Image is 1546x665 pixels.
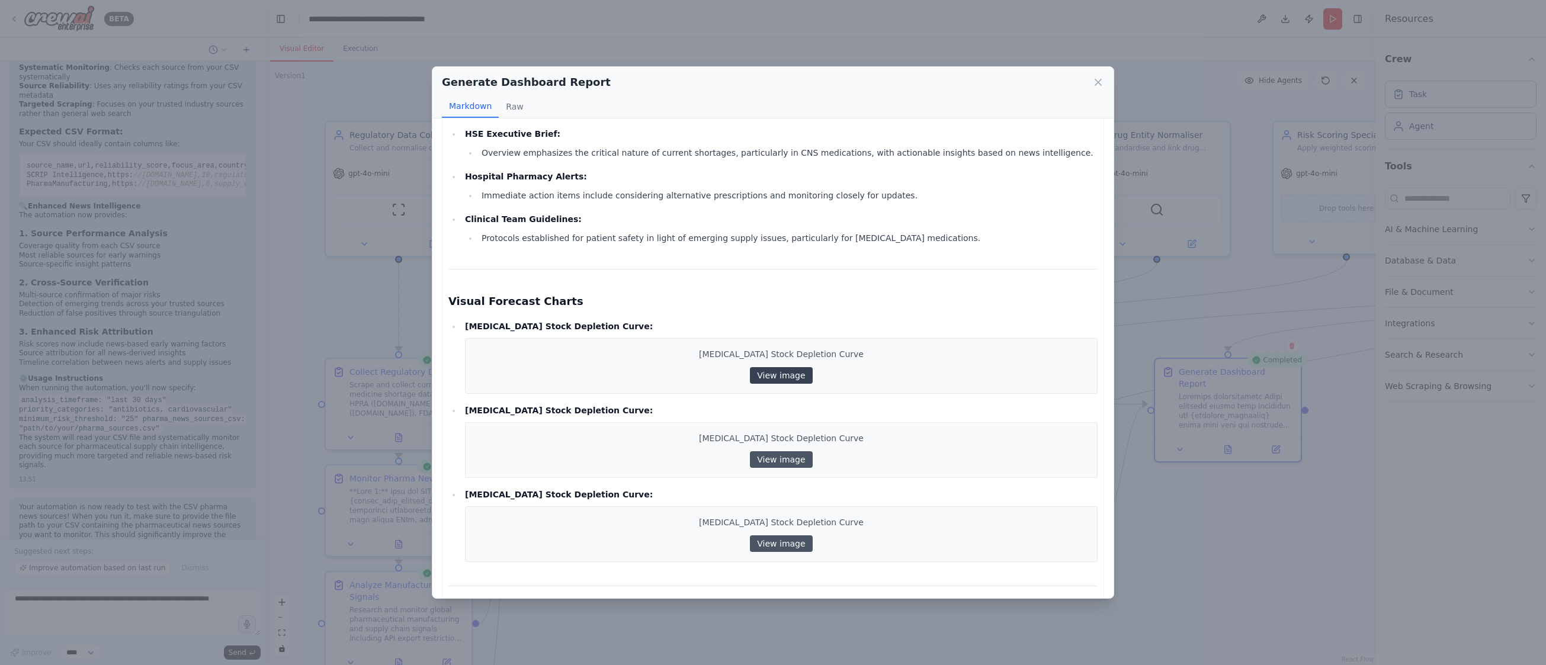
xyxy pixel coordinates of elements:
strong: HSE Executive Brief: [465,129,560,139]
p: [MEDICAL_DATA] Stock Depletion Curve [473,348,1090,360]
strong: Clinical Team Guidelines: [465,214,582,224]
li: Protocols established for patient safety in light of emerging supply issues, particularly for [ME... [478,231,1098,245]
li: Immediate action items include considering alternative prescriptions and monitoring closely for u... [478,188,1098,203]
strong: Visual Forecast Charts [448,295,583,307]
strong: Hospital Pharmacy Alerts: [465,172,587,181]
li: Overview emphasizes the critical nature of current shortages, particularly in CNS medications, wi... [478,146,1098,160]
button: Markdown [442,95,499,118]
h2: Generate Dashboard Report [442,74,611,91]
strong: [MEDICAL_DATA] Stock Depletion Curve: [465,406,653,415]
strong: [MEDICAL_DATA] Stock Depletion Curve: [465,322,653,331]
button: Raw [499,95,530,118]
p: [MEDICAL_DATA] Stock Depletion Curve [473,432,1090,444]
a: View image [750,535,812,552]
a: View image [750,367,812,384]
p: [MEDICAL_DATA] Stock Depletion Curve [473,516,1090,528]
a: View image [750,451,812,468]
strong: [MEDICAL_DATA] Stock Depletion Curve: [465,490,653,499]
